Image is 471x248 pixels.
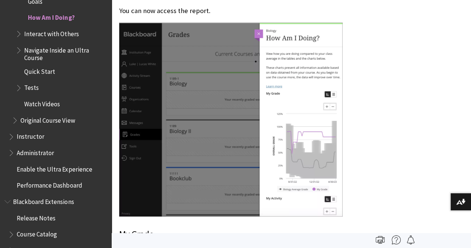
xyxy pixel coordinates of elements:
[119,23,343,217] img: Image of the How Am I Doing? scatter plot as a panel on the side of the course grades page
[17,147,54,157] span: Administrator
[24,28,79,38] span: Interact with Others
[119,6,353,16] p: You can now access the report.
[20,114,75,124] span: Original Course View
[392,235,401,244] img: More help
[24,65,55,75] span: Quick Start
[17,163,92,173] span: Enable the Ultra Experience
[406,235,415,244] img: Follow this page
[13,195,74,205] span: Blackboard Extensions
[24,82,39,92] span: Tests
[17,212,55,222] span: Release Notes
[24,44,106,62] span: Navigate Inside an Ultra Course
[17,179,82,189] span: Performance Dashboard
[24,98,60,108] span: Watch Videos
[17,228,57,238] span: Course Catalog
[17,131,44,141] span: Instructor
[119,227,353,242] h3: My Grade
[28,12,74,22] span: How Am I Doing?
[376,235,385,244] img: Print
